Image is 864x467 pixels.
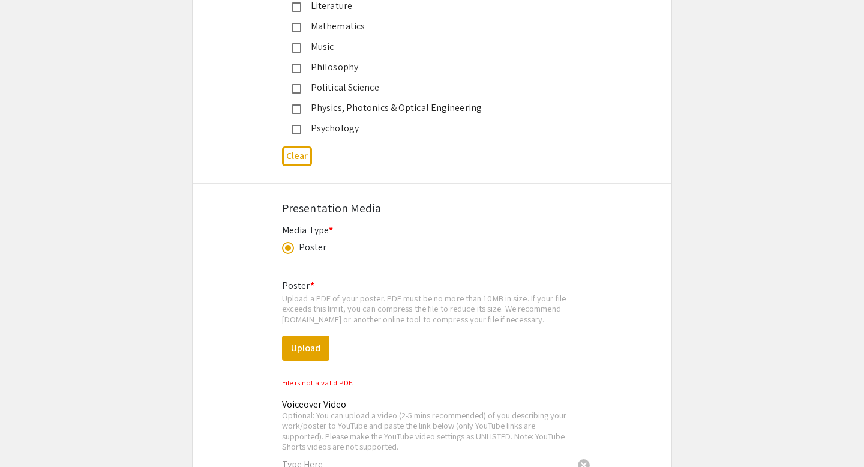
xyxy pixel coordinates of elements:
iframe: Chat [9,413,51,458]
div: Presentation Media [282,199,582,217]
div: Mathematics [301,19,553,34]
div: Music [301,40,553,54]
div: Physics, Photonics & Optical Engineering [301,101,553,115]
div: Political Science [301,80,553,95]
button: Upload [282,336,329,361]
mat-label: Poster [282,279,314,292]
mat-label: Media Type [282,224,333,237]
div: Philosophy [301,60,553,74]
div: Poster [299,240,327,255]
mat-label: Voiceover Video [282,398,346,411]
div: Psychology [301,121,553,136]
button: Clear [282,146,312,166]
small: File is not a valid PDF. [282,378,353,388]
div: Optional: You can upload a video (2-5 mins recommended) of you describing your work/poster to You... [282,410,572,452]
div: Upload a PDF of your poster. PDF must be no more than 10MB in size. If your file exceeds this lim... [282,293,582,325]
